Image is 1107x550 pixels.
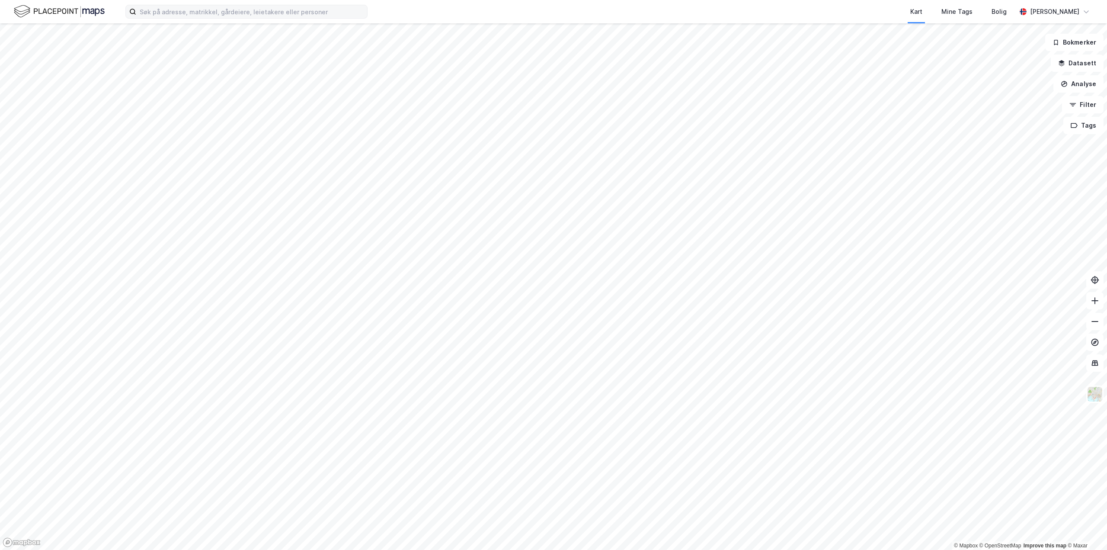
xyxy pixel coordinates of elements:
input: Søk på adresse, matrikkel, gårdeiere, leietakere eller personer [136,5,367,18]
div: Mine Tags [941,6,973,17]
img: logo.f888ab2527a4732fd821a326f86c7f29.svg [14,4,105,19]
div: [PERSON_NAME] [1030,6,1079,17]
div: Bolig [992,6,1007,17]
div: Kart [910,6,922,17]
iframe: Chat Widget [1064,508,1107,550]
